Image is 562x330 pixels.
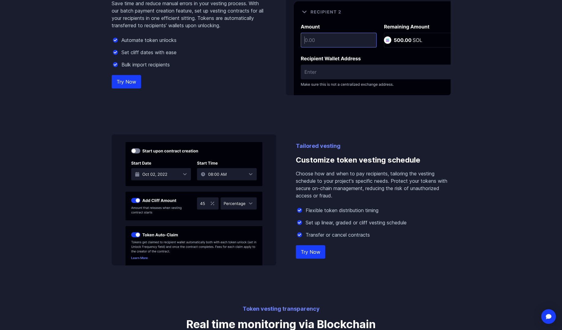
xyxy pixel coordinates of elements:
[296,142,451,150] p: Tailored vesting
[296,245,325,259] a: Try Now
[296,170,451,199] p: Choose how and when to pay recipients, tailoring the vesting schedule to your project's specific ...
[121,61,170,68] p: Bulk import recipients
[306,231,370,238] p: Transfer or cancel contracts
[306,219,407,226] p: Set up linear, graded or cliff vesting schedule
[541,309,556,324] div: Open Intercom Messenger
[121,49,177,56] p: Set cliff dates with ease
[296,150,451,170] h3: Customize token vesting schedule
[112,134,276,265] img: Customize token vesting schedule
[112,75,141,88] a: Try Now
[121,36,177,44] p: Automate token unlocks
[177,305,385,313] p: Token vesting transparency
[306,207,378,214] p: Flexible token distribution timing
